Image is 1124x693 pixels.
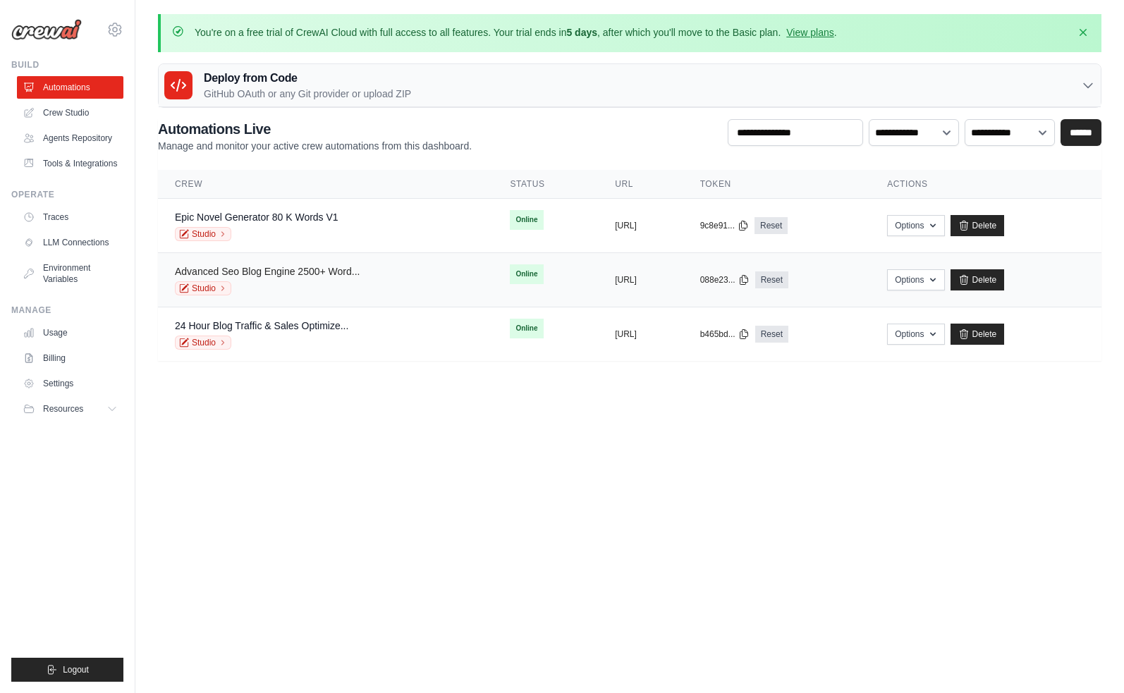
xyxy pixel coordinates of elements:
[755,326,788,343] a: Reset
[17,347,123,369] a: Billing
[870,170,1101,199] th: Actions
[43,403,83,415] span: Resources
[158,119,472,139] h2: Automations Live
[17,127,123,149] a: Agents Repository
[17,231,123,254] a: LLM Connections
[17,398,123,420] button: Resources
[700,329,750,340] button: b465bd...
[951,215,1005,236] a: Delete
[175,266,360,277] a: Advanced Seo Blog Engine 2500+ Word...
[700,220,749,231] button: 9c8e91...
[700,274,750,286] button: 088e23...
[887,215,944,236] button: Options
[175,211,338,223] a: Epic Novel Generator 80 K Words V1
[11,305,123,316] div: Manage
[17,102,123,124] a: Crew Studio
[510,210,543,230] span: Online
[951,324,1005,345] a: Delete
[17,152,123,175] a: Tools & Integrations
[17,321,123,344] a: Usage
[11,19,82,40] img: Logo
[510,319,543,338] span: Online
[566,27,597,38] strong: 5 days
[204,70,411,87] h3: Deploy from Code
[11,59,123,70] div: Build
[493,170,598,199] th: Status
[175,336,231,350] a: Studio
[887,269,944,290] button: Options
[175,227,231,241] a: Studio
[11,189,123,200] div: Operate
[11,658,123,682] button: Logout
[17,372,123,395] a: Settings
[158,139,472,153] p: Manage and monitor your active crew automations from this dashboard.
[17,76,123,99] a: Automations
[17,257,123,290] a: Environment Variables
[786,27,833,38] a: View plans
[755,217,788,234] a: Reset
[204,87,411,101] p: GitHub OAuth or any Git provider or upload ZIP
[63,664,89,675] span: Logout
[510,264,543,284] span: Online
[158,170,493,199] th: Crew
[17,206,123,228] a: Traces
[598,170,683,199] th: URL
[755,271,788,288] a: Reset
[887,324,944,345] button: Options
[175,281,231,295] a: Studio
[195,25,837,39] p: You're on a free trial of CrewAI Cloud with full access to all features. Your trial ends in , aft...
[951,269,1005,290] a: Delete
[175,320,348,331] a: 24 Hour Blog Traffic & Sales Optimize...
[683,170,871,199] th: Token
